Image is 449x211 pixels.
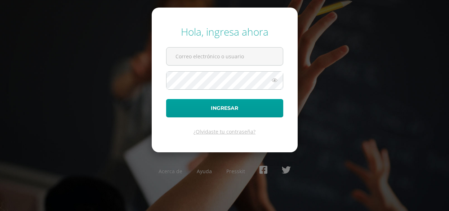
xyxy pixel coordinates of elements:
[166,99,283,117] button: Ingresar
[226,168,245,175] a: Presskit
[197,168,212,175] a: Ayuda
[166,48,283,65] input: Correo electrónico o usuario
[194,128,255,135] a: ¿Olvidaste tu contraseña?
[166,25,283,39] div: Hola, ingresa ahora
[159,168,182,175] a: Acerca de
